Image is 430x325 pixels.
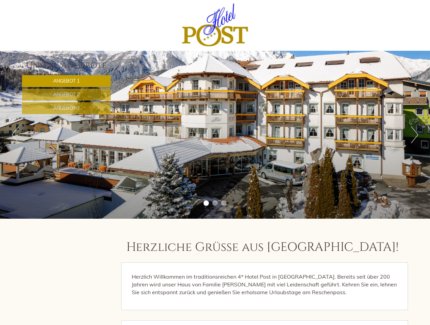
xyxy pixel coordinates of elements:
span: Angebot 2 [53,91,80,97]
div: Unsere Angebote [22,59,111,72]
button: Previous [12,126,19,143]
h1: Herzliche Grüße aus [GEOGRAPHIC_DATA]! [126,241,399,254]
button: Next [411,126,418,143]
span: Angebot 3 [53,105,80,111]
p: Herzlich Willkommen im traditionsreichen 4* Hotel Post in [GEOGRAPHIC_DATA]. Bereits seit über 20... [132,273,398,296]
span: Angebot 1 [53,78,80,84]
